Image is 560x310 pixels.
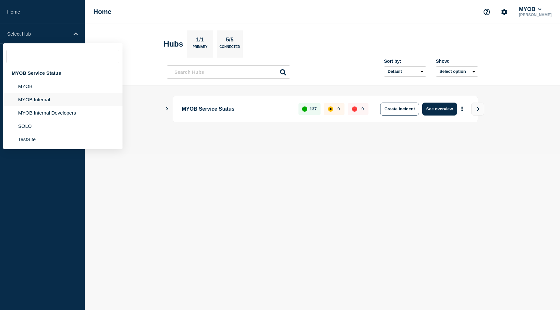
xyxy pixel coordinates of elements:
button: Account settings [497,5,511,19]
div: down [352,106,357,112]
div: Sort by: [384,59,426,64]
p: 1/1 [194,37,206,45]
button: View [471,103,484,116]
select: Sort by [384,66,426,77]
p: 137 [310,106,317,111]
button: Support [480,5,494,19]
p: 0 [337,106,340,111]
div: MYOB Service Status [3,66,122,80]
h2: Hubs [164,39,183,49]
p: Select Hub [7,31,69,37]
p: Primary [192,45,207,52]
div: up [302,106,307,112]
li: TestSIte [3,133,122,146]
li: MYOB Internal [3,93,122,106]
button: Create incident [380,103,419,116]
li: MYOB [3,80,122,93]
p: 0 [361,106,364,111]
li: SOLO [3,119,122,133]
div: affected [328,106,333,112]
li: MYOB Internal Developers [3,106,122,119]
p: Connected [219,45,240,52]
h1: Home [93,8,111,16]
button: See overview [422,103,457,116]
p: MYOB Service Status [182,103,291,116]
button: MYOB [518,6,543,13]
p: [PERSON_NAME] [518,13,553,17]
input: Search Hubs [167,65,290,79]
div: Show: [436,59,478,64]
button: More actions [458,103,466,115]
button: Select option [436,66,478,77]
p: 5/5 [224,37,236,45]
button: Show Connected Hubs [166,106,169,111]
